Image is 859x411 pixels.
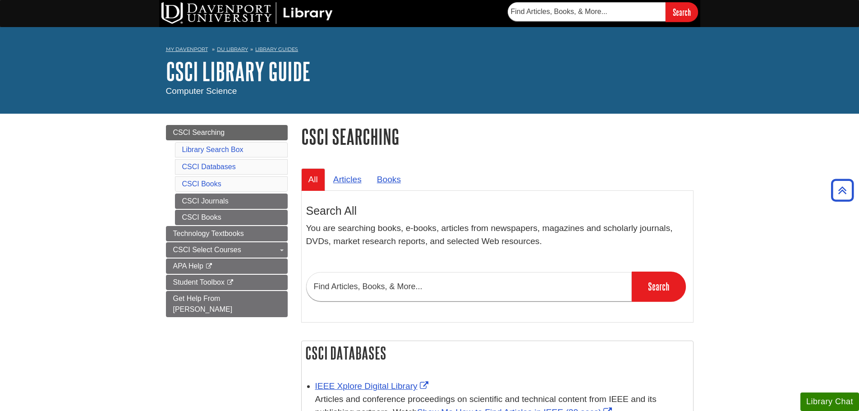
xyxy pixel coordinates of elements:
a: DU Library [217,46,248,52]
a: Books [370,168,408,190]
a: Get Help From [PERSON_NAME] [166,291,288,317]
a: CSCI Books [182,180,221,188]
a: Technology Textbooks [166,226,288,241]
span: Get Help From [PERSON_NAME] [173,295,233,313]
a: Library Search Box [182,146,243,153]
a: CSCI Searching [166,125,288,140]
span: APA Help [173,262,203,270]
p: You are searching books, e-books, articles from newspapers, magazines and scholarly journals, DVD... [306,222,689,248]
a: CSCI Library Guide [166,57,311,85]
nav: breadcrumb [166,43,694,58]
a: APA Help [166,259,288,274]
a: All [301,168,325,190]
h3: Search All [306,204,689,217]
span: Computer Science [166,86,237,96]
input: Search [666,2,698,22]
form: Searches DU Library's articles, books, and more [508,2,698,22]
img: DU Library [161,2,333,24]
a: Library Guides [255,46,298,52]
i: This link opens in a new window [226,280,234,286]
button: Library Chat [800,393,859,411]
span: CSCI Select Courses [173,246,241,254]
i: This link opens in a new window [205,263,213,269]
a: Articles [326,168,369,190]
span: Technology Textbooks [173,230,244,237]
span: Student Toolbox [173,278,225,286]
h2: CSCI Databases [302,341,693,365]
input: Find Articles, Books, & More... [306,272,632,301]
a: My Davenport [166,46,208,53]
a: Student Toolbox [166,275,288,290]
span: CSCI Searching [173,129,225,136]
div: Guide Page Menu [166,125,288,317]
input: Find Articles, Books, & More... [508,2,666,21]
input: Search [632,272,686,301]
h1: CSCI Searching [301,125,694,148]
a: CSCI Databases [182,163,236,171]
a: Back to Top [828,184,857,196]
a: CSCI Journals [175,194,288,209]
a: CSCI Books [175,210,288,225]
a: Link opens in new window [315,381,431,391]
a: CSCI Select Courses [166,242,288,258]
